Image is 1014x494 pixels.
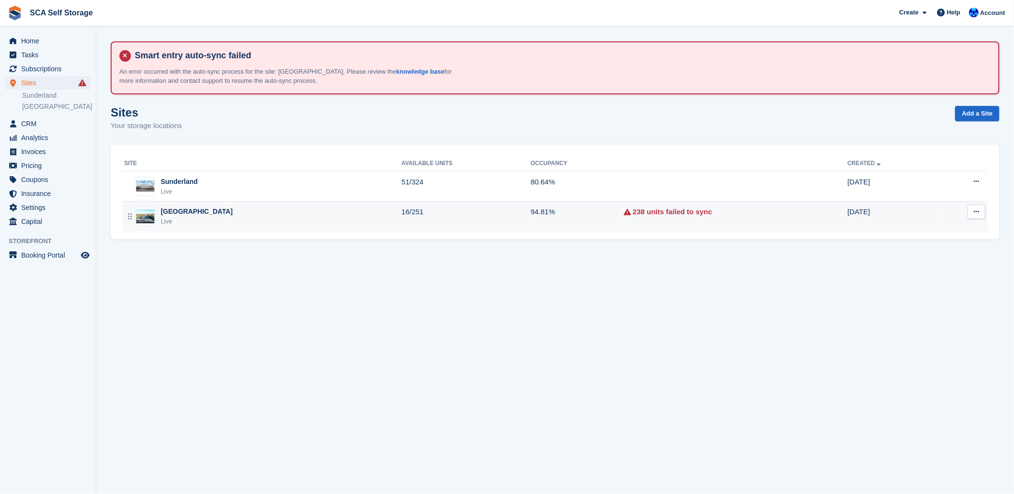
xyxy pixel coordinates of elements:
span: Tasks [21,48,79,62]
a: Add a Site [955,106,1000,122]
span: Invoices [21,145,79,158]
a: menu [5,201,91,214]
span: CRM [21,117,79,130]
td: 51/324 [401,171,530,202]
a: Sunderland [22,91,91,100]
a: menu [5,159,91,172]
p: An error occurred with the auto-sync process for the site: [GEOGRAPHIC_DATA]. Please review the f... [119,67,456,86]
img: Kelly Neesham [969,8,979,17]
a: menu [5,76,91,90]
a: knowledge base [396,68,444,75]
a: menu [5,187,91,200]
span: Settings [21,201,79,214]
span: Insurance [21,187,79,200]
div: Live [161,217,233,226]
a: [GEOGRAPHIC_DATA] [22,102,91,111]
th: Site [122,156,401,171]
div: Live [161,187,198,196]
a: Created [847,160,883,167]
td: 80.64% [531,171,624,202]
a: menu [5,173,91,186]
img: stora-icon-8386f47178a22dfd0bd8f6a31ec36ba5ce8667c1dd55bd0f319d3a0aa187defe.svg [8,6,22,20]
td: [DATE] [847,171,937,202]
span: Home [21,34,79,48]
a: menu [5,215,91,228]
i: Smart entry sync failures have occurred [78,79,86,87]
h1: Sites [111,106,182,119]
a: menu [5,131,91,144]
span: Booking Portal [21,248,79,262]
a: menu [5,248,91,262]
span: Analytics [21,131,79,144]
div: Sunderland [161,177,198,187]
td: [DATE] [847,201,937,231]
td: 94.81% [531,201,624,231]
a: menu [5,117,91,130]
img: Image of Sheffield site [136,209,154,223]
span: Storefront [9,236,96,246]
a: SCA Self Storage [26,5,97,21]
span: Subscriptions [21,62,79,76]
h4: Smart entry auto-sync failed [131,50,991,61]
span: Coupons [21,173,79,186]
span: Create [899,8,919,17]
div: [GEOGRAPHIC_DATA] [161,207,233,217]
span: Help [947,8,961,17]
a: 238 units failed to sync [633,207,712,218]
a: menu [5,145,91,158]
a: Preview store [79,249,91,261]
span: Sites [21,76,79,90]
span: Pricing [21,159,79,172]
a: menu [5,48,91,62]
td: 16/251 [401,201,530,231]
th: Occupancy [531,156,624,171]
th: Available Units [401,156,530,171]
a: menu [5,34,91,48]
p: Your storage locations [111,120,182,131]
img: Image of Sunderland site [136,181,154,192]
span: Capital [21,215,79,228]
span: Account [980,8,1005,18]
a: menu [5,62,91,76]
